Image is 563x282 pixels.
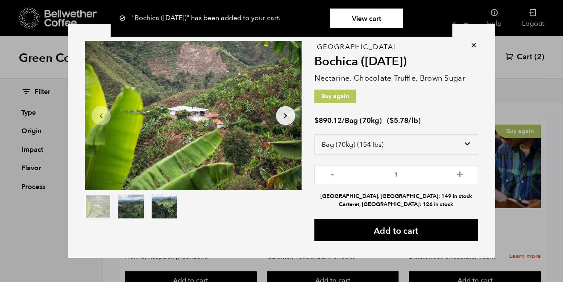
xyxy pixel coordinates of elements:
[314,116,319,125] span: $
[390,116,394,125] span: $
[345,116,382,125] span: Bag (70kg)
[387,116,421,125] span: ( )
[314,116,342,125] bdi: 890.12
[314,73,478,84] p: Nectarine, Chocolate Truffle, Brown Sugar
[408,116,418,125] span: /lb
[455,169,465,178] button: +
[390,116,408,125] bdi: 5.78
[119,9,444,28] div: "Bochica ([DATE])" has been added to your cart.
[314,55,478,69] h2: Bochica ([DATE])
[314,219,478,241] button: Add to cart
[342,116,345,125] span: /
[330,9,403,28] a: View cart
[314,90,356,103] p: Buy again
[314,192,478,201] li: [GEOGRAPHIC_DATA], [GEOGRAPHIC_DATA]: 149 in stock
[314,201,478,209] li: Carteret, [GEOGRAPHIC_DATA]: 126 in stock
[327,169,338,178] button: -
